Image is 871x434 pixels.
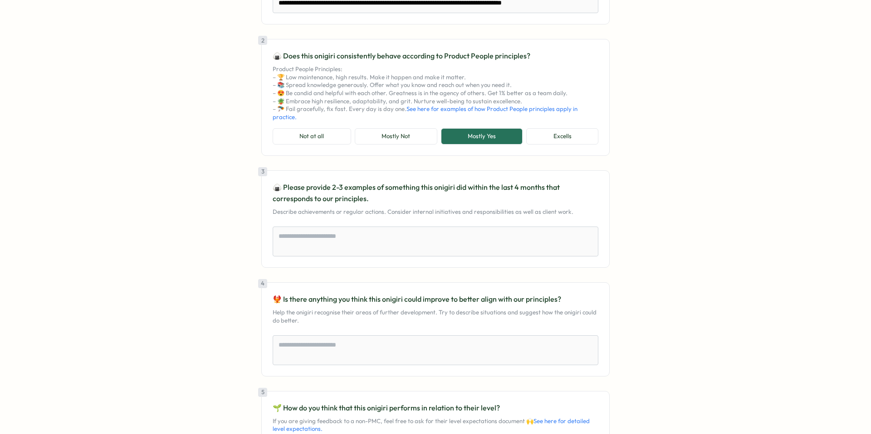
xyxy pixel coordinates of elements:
[258,167,267,176] div: 3
[273,128,351,145] button: Not at all
[273,417,590,433] a: See here for detailed level expectations.
[273,50,598,62] p: 🍙 Does this onigiri consistently behave according to Product People principles?
[258,279,267,288] div: 4
[526,128,598,145] button: Excells
[258,36,267,45] div: 2
[273,65,598,121] p: Product People Principles: – 🏆 Low maintenance, high results. Make it happen and make it matter. ...
[258,388,267,397] div: 5
[355,128,437,145] button: Mostly Not
[273,309,598,324] p: Help the onigiri recognise their areas of further development. Try to describe situations and sug...
[273,208,598,216] p: Describe achievements or regular actions. Consider internal initiatives and responsibilities as w...
[273,105,577,121] a: See here for examples of how Product People principles apply in practice.
[441,128,523,145] button: Mostly Yes
[273,182,598,204] p: 🍙 Please provide 2-3 examples of something this onigiri did within the last 4 months that corresp...
[273,402,598,414] p: 🌱 How do you think that this onigiri performs in relation to their level?
[273,294,598,305] p: 🐦‍🔥 Is there anything you think this onigiri could improve to better align with our principles?
[273,417,598,433] p: If you are giving feedback to a non-PMC, feel free to ask for their level expectations document 🙌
